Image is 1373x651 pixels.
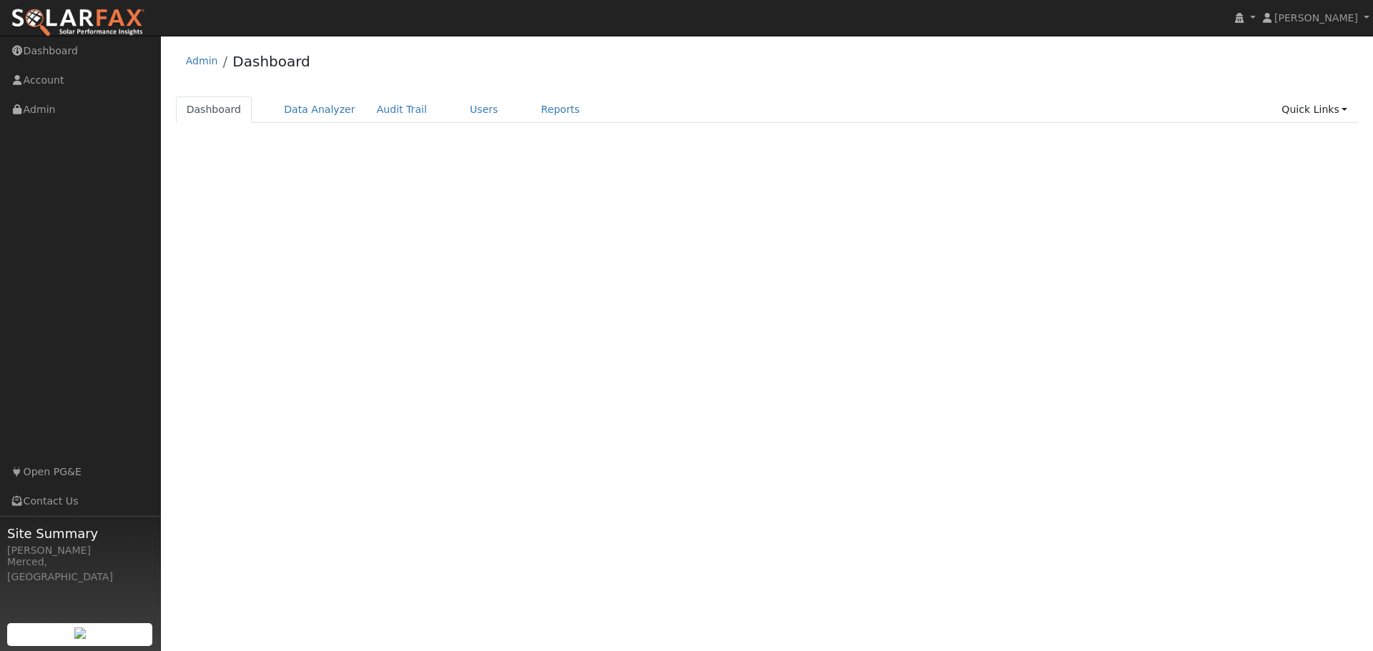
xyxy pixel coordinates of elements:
div: Merced, [GEOGRAPHIC_DATA] [7,555,153,585]
img: retrieve [74,627,86,639]
div: [PERSON_NAME] [7,543,153,558]
img: SolarFax [11,8,145,38]
a: Reports [531,96,591,123]
a: Quick Links [1271,96,1358,123]
a: Dashboard [176,96,252,123]
a: Users [459,96,509,123]
span: Site Summary [7,524,153,543]
a: Dashboard [232,53,310,70]
a: Admin [186,55,218,66]
a: Data Analyzer [273,96,366,123]
span: [PERSON_NAME] [1274,12,1358,24]
a: Audit Trail [366,96,438,123]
